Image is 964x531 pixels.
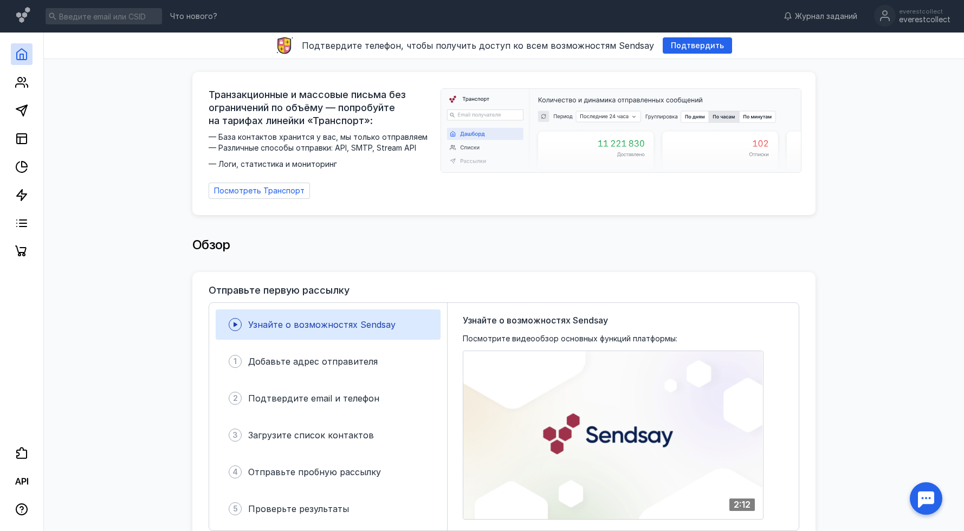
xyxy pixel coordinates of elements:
[232,430,238,441] span: 3
[214,186,305,196] span: Посмотреть Транспорт
[209,132,434,170] span: — База контактов хранится у вас, мы только отправляем — Различные способы отправки: API, SMTP, St...
[192,237,230,252] span: Обзор
[778,11,863,22] a: Журнал заданий
[233,503,238,514] span: 5
[248,393,379,404] span: Подтвердите email и телефон
[463,333,677,344] span: Посмотрите видеообзор основных функций платформы:
[232,467,238,477] span: 4
[441,89,801,172] img: dashboard-transport-banner
[899,15,950,24] div: everestcollect
[46,8,162,24] input: Введите email или CSID
[795,11,857,22] span: Журнал заданий
[302,40,654,51] span: Подтвердите телефон, чтобы получить доступ ко всем возможностям Sendsay
[248,356,378,367] span: Добавьте адрес отправителя
[209,183,310,199] a: Посмотреть Транспорт
[671,41,724,50] span: Подтвердить
[209,285,350,296] h3: Отправьте первую рассылку
[248,467,381,477] span: Отправьте пробную рассылку
[234,356,237,367] span: 1
[248,503,349,514] span: Проверьте результаты
[170,12,217,20] span: Что нового?
[729,498,755,511] div: 2:12
[165,12,223,20] a: Что нового?
[209,88,434,127] span: Транзакционные и массовые письма без ограничений по объёму — попробуйте на тарифах линейки «Транс...
[663,37,732,54] button: Подтвердить
[248,430,374,441] span: Загрузите список контактов
[248,319,396,330] span: Узнайте о возможностях Sendsay
[463,314,608,327] span: Узнайте о возможностях Sendsay
[899,8,950,15] div: everestcollect
[233,393,238,404] span: 2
